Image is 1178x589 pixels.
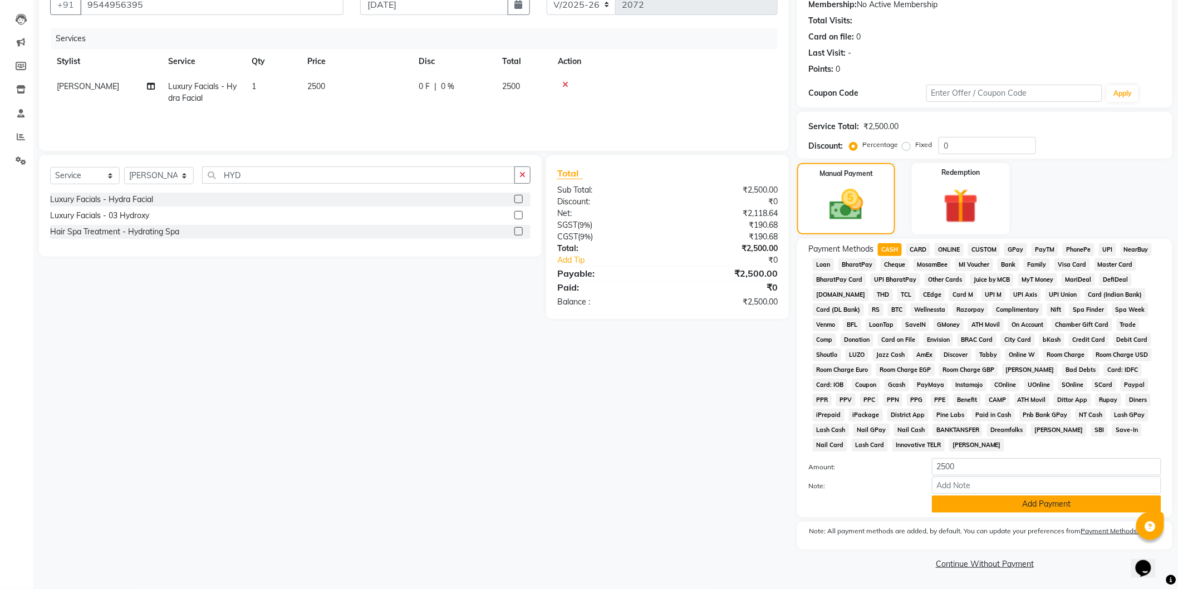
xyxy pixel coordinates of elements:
[808,15,852,27] div: Total Visits:
[873,288,893,301] span: THD
[914,258,951,271] span: MosamBee
[245,49,301,74] th: Qty
[1054,394,1091,406] span: Dittor App
[813,364,872,376] span: Room Charge Euro
[1091,424,1108,436] span: SBI
[808,31,854,43] div: Card on file:
[841,333,873,346] span: Donation
[985,394,1010,406] span: CAMP
[51,28,786,49] div: Services
[50,210,149,222] div: Luxury Facials - 03 Hydroxy
[580,232,591,241] span: 9%
[924,333,954,346] span: Envision
[441,81,454,92] span: 0 %
[913,349,936,361] span: AmEx
[1076,409,1106,421] span: NT Cash
[202,166,515,184] input: Search or Scan
[551,49,778,74] th: Action
[878,333,919,346] span: Card on File
[949,288,977,301] span: Card M
[1018,273,1057,286] span: MyT Money
[853,424,890,436] span: Nail GPay
[808,63,833,75] div: Points:
[50,194,153,205] div: Luxury Facials - Hydra Facial
[1069,333,1109,346] span: Credit Card
[860,394,879,406] span: PPC
[808,140,843,152] div: Discount:
[987,424,1027,436] span: Dreamfolks
[813,288,869,301] span: [DOMAIN_NAME]
[1005,349,1039,361] span: Online W
[808,47,846,59] div: Last Visit:
[1096,394,1121,406] span: Rupay
[50,49,161,74] th: Stylist
[307,81,325,91] span: 2500
[932,458,1161,475] input: Amount
[926,85,1103,102] input: Enter Offer / Coupon Code
[1001,333,1035,346] span: City Card
[911,303,949,316] span: Wellnessta
[907,394,926,406] span: PPG
[813,424,849,436] span: Lash Cash
[1117,318,1140,331] span: Trade
[836,63,840,75] div: 0
[878,243,902,256] span: CASH
[925,273,966,286] span: Other Cards
[1062,364,1100,376] span: Bad Debts
[1019,409,1071,421] span: Pnb Bank GPay
[800,462,923,472] label: Amount:
[667,267,786,280] div: ₹2,500.00
[667,281,786,294] div: ₹0
[1126,394,1151,406] span: Diners
[1046,288,1081,301] span: UPI Union
[972,409,1015,421] span: Paid in Cash
[813,349,841,361] span: Shoutlo
[419,81,430,92] span: 0 F
[667,296,786,308] div: ₹2,500.00
[1092,379,1117,391] span: SCard
[549,219,667,231] div: ( )
[1104,364,1142,376] span: Card: IDFC
[934,318,964,331] span: GMoney
[939,364,998,376] span: Room Charge GBP
[667,208,786,219] div: ₹2,118.64
[549,267,667,280] div: Payable:
[954,394,981,406] span: Benefit
[1032,243,1058,256] span: PayTM
[863,121,899,132] div: ₹2,500.00
[1100,273,1132,286] span: DefiDeal
[932,495,1161,513] button: Add Payment
[902,318,930,331] span: SaveIN
[968,243,1000,256] span: CUSTOM
[931,394,949,406] span: PPE
[981,288,1005,301] span: UPI M
[557,232,578,242] span: CGST
[942,168,980,178] label: Redemption
[502,81,520,91] span: 2500
[813,379,847,391] span: Card: IOB
[252,81,256,91] span: 1
[1014,394,1050,406] span: ATH Movil
[881,258,909,271] span: Cheque
[557,220,577,230] span: SGST
[667,196,786,208] div: ₹0
[819,185,874,224] img: _cash.svg
[836,394,856,406] span: PPV
[958,333,997,346] span: BRAC Card
[813,258,834,271] span: Loan
[549,231,667,243] div: ( )
[301,49,412,74] th: Price
[915,140,932,150] label: Fixed
[813,273,866,286] span: BharatPay Card
[1058,379,1087,391] span: SOnline
[161,49,245,74] th: Service
[800,481,923,491] label: Note:
[1085,288,1146,301] span: Card (Indian Bank)
[932,477,1161,494] input: Add Note
[1008,318,1047,331] span: On Account
[1024,379,1054,391] span: UOnline
[813,333,836,346] span: Comp
[1113,333,1152,346] span: Debit Card
[1107,85,1138,102] button: Apply
[892,439,945,451] span: Innovative TELR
